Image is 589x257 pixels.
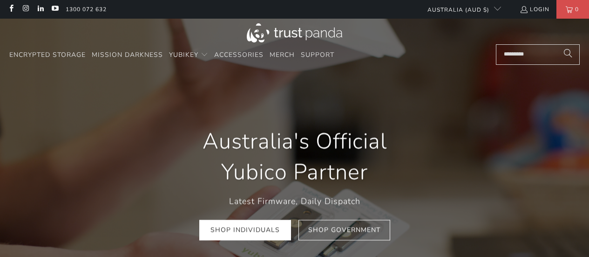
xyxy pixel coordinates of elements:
span: Support [301,50,334,59]
a: Trust Panda Australia on Instagram [21,6,29,13]
a: Trust Panda Australia on LinkedIn [36,6,44,13]
a: Trust Panda Australia on YouTube [51,6,59,13]
a: Mission Darkness [92,44,163,66]
a: Login [520,4,549,14]
a: Support [301,44,334,66]
img: Trust Panda Australia [247,23,342,42]
p: Latest Firmware, Daily Dispatch [175,194,415,208]
a: Shop Government [298,220,390,241]
summary: YubiKey [169,44,208,66]
span: Merch [270,50,295,59]
a: Trust Panda Australia on Facebook [7,6,15,13]
span: YubiKey [169,50,198,59]
span: Encrypted Storage [9,50,86,59]
button: Search [556,44,580,65]
a: 1300 072 632 [66,4,107,14]
nav: Translation missing: en.navigation.header.main_nav [9,44,334,66]
h1: Australia's Official Yubico Partner [175,126,415,188]
span: Accessories [214,50,264,59]
a: Merch [270,44,295,66]
a: Encrypted Storage [9,44,86,66]
input: Search... [496,44,580,65]
span: Mission Darkness [92,50,163,59]
a: Accessories [214,44,264,66]
a: Shop Individuals [199,220,291,241]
